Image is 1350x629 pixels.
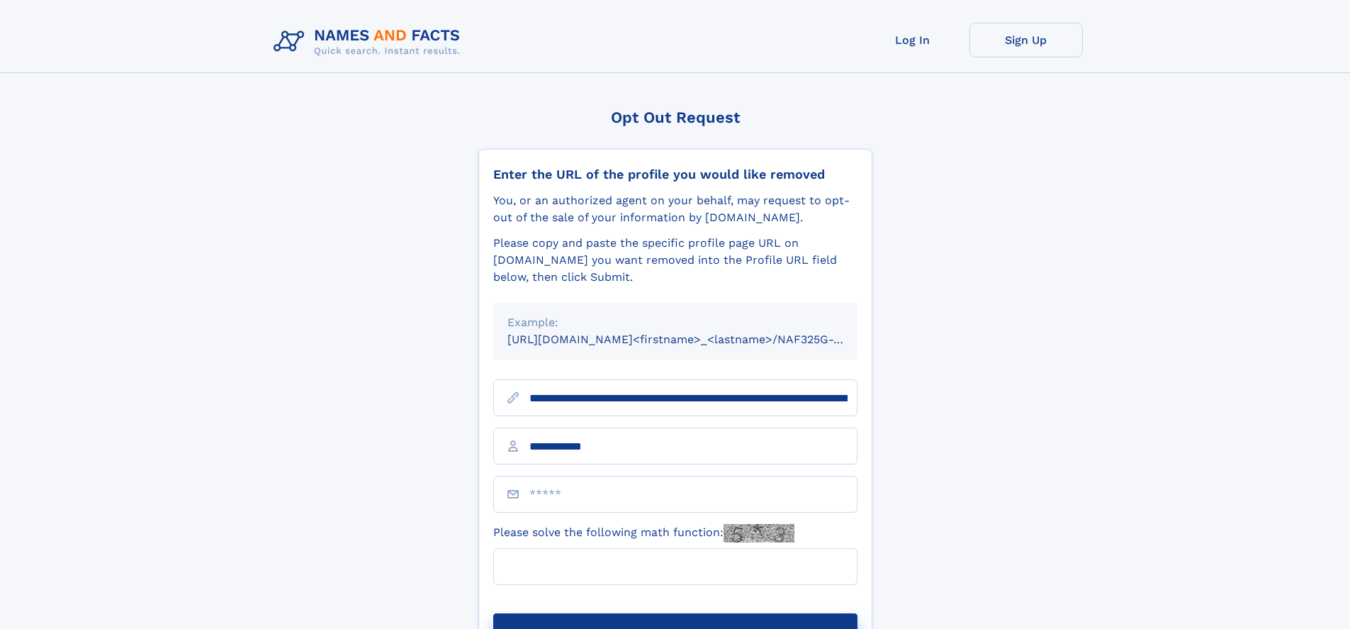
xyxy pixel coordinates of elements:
label: Please solve the following math function: [493,524,794,542]
div: Opt Out Request [478,108,872,126]
div: Enter the URL of the profile you would like removed [493,167,857,182]
img: Logo Names and Facts [268,23,472,61]
small: [URL][DOMAIN_NAME]<firstname>_<lastname>/NAF325G-xxxxxxxx [507,333,884,346]
div: Example: [507,314,843,331]
a: Sign Up [969,23,1083,57]
a: Log In [856,23,969,57]
div: You, or an authorized agent on your behalf, may request to opt-out of the sale of your informatio... [493,192,857,226]
div: Please copy and paste the specific profile page URL on [DOMAIN_NAME] you want removed into the Pr... [493,235,857,286]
